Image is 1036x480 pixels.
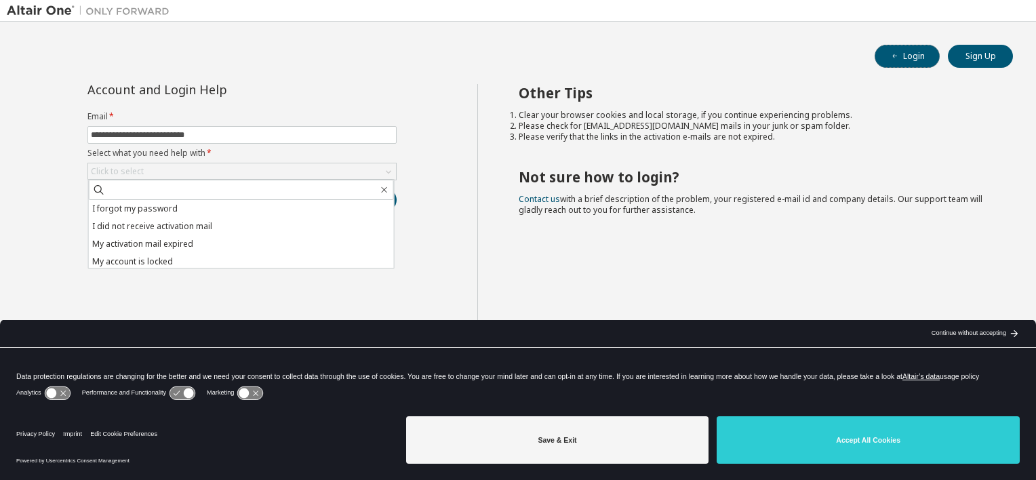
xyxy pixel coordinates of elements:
[948,45,1013,68] button: Sign Up
[91,166,144,177] div: Click to select
[519,121,989,132] li: Please check for [EMAIL_ADDRESS][DOMAIN_NAME] mails in your junk or spam folder.
[87,111,397,122] label: Email
[7,4,176,18] img: Altair One
[87,84,335,95] div: Account and Login Help
[519,193,982,216] span: with a brief description of the problem, your registered e-mail id and company details. Our suppo...
[88,163,396,180] div: Click to select
[519,168,989,186] h2: Not sure how to login?
[87,148,397,159] label: Select what you need help with
[519,110,989,121] li: Clear your browser cookies and local storage, if you continue experiencing problems.
[519,193,560,205] a: Contact us
[519,84,989,102] h2: Other Tips
[89,200,394,218] li: I forgot my password
[875,45,940,68] button: Login
[519,132,989,142] li: Please verify that the links in the activation e-mails are not expired.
